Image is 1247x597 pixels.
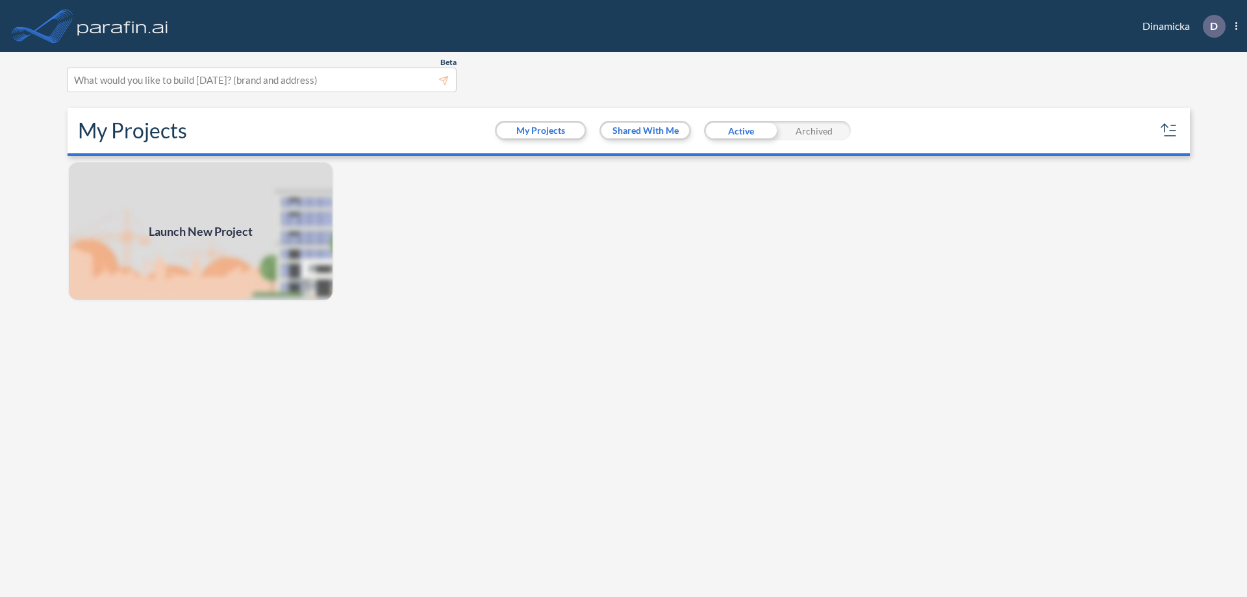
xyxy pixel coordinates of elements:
[68,161,334,301] a: Launch New Project
[1123,15,1237,38] div: Dinamicka
[75,13,171,39] img: logo
[68,161,334,301] img: add
[1159,120,1179,141] button: sort
[78,118,187,143] h2: My Projects
[149,223,253,240] span: Launch New Project
[497,123,585,138] button: My Projects
[1210,20,1218,32] p: D
[601,123,689,138] button: Shared With Me
[440,57,457,68] span: Beta
[777,121,851,140] div: Archived
[704,121,777,140] div: Active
